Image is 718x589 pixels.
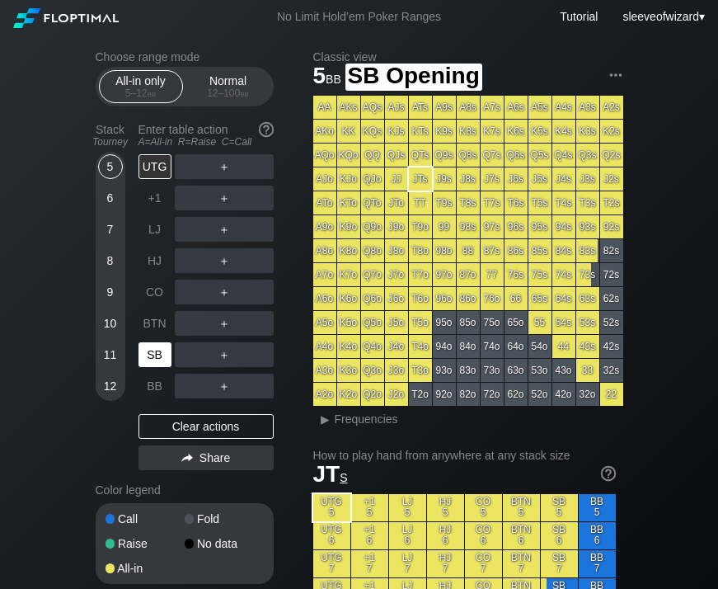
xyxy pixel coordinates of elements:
div: K7s [481,120,504,143]
div: A8o [313,239,336,262]
div: 93s [576,215,599,238]
div: A9o [313,215,336,238]
h2: Choose range mode [96,50,274,64]
div: ＋ [175,217,274,242]
span: 5 [311,64,344,91]
div: ATo [313,191,336,214]
div: 74o [481,335,504,358]
div: ▾ [618,7,706,26]
div: QTo [361,191,384,214]
span: Frequencies [335,412,398,426]
div: +1 [138,186,171,210]
div: ＋ [175,280,274,304]
div: 32s [600,359,623,382]
div: BB 6 [579,522,616,549]
div: CO 7 [465,550,502,577]
div: 72s [600,263,623,286]
div: 5 [98,154,123,179]
div: 97s [481,215,504,238]
div: HJ 6 [427,522,464,549]
div: AQs [361,96,384,119]
div: SB [138,342,171,367]
div: 85s [528,239,551,262]
div: T8s [457,191,480,214]
div: 94o [433,335,456,358]
div: 98o [433,239,456,262]
div: J4s [552,167,575,191]
div: 42o [552,383,575,406]
div: T2s [600,191,623,214]
div: CO 5 [465,494,502,521]
div: 99 [433,215,456,238]
div: SB 7 [541,550,578,577]
div: KJs [385,120,408,143]
div: 32o [576,383,599,406]
div: J5s [528,167,551,191]
div: 65o [504,311,528,334]
div: A8s [457,96,480,119]
img: ellipsis.fd386fe8.svg [607,66,625,84]
div: T7s [481,191,504,214]
div: KK [337,120,360,143]
div: Q6o [361,287,384,310]
div: 74s [552,263,575,286]
div: 33 [576,359,599,382]
div: J9s [433,167,456,191]
div: J3s [576,167,599,191]
div: T7o [409,263,432,286]
div: A5s [528,96,551,119]
div: Q4o [361,335,384,358]
div: A3s [576,96,599,119]
div: 62s [600,287,623,310]
img: share.864f2f62.svg [181,454,193,463]
div: 64o [504,335,528,358]
div: 84s [552,239,575,262]
div: 87o [457,263,480,286]
div: 95s [528,215,551,238]
div: ▸ [315,409,336,429]
div: 55 [528,311,551,334]
div: Q6s [504,144,528,167]
div: AKo [313,120,336,143]
div: UTG 6 [313,522,350,549]
div: 75s [528,263,551,286]
div: 53s [576,311,599,334]
div: 52o [528,383,551,406]
div: Raise [106,538,185,549]
div: J5o [385,311,408,334]
div: 86s [504,239,528,262]
div: T3o [409,359,432,382]
div: A3o [313,359,336,382]
div: 22 [600,383,623,406]
div: 7 [98,217,123,242]
div: QQ [361,144,384,167]
div: 85o [457,311,480,334]
span: SB Opening [345,64,482,91]
div: 44 [552,335,575,358]
div: SB 6 [541,522,578,549]
div: 77 [481,263,504,286]
div: No Limit Hold’em Poker Ranges [252,10,466,27]
h2: Classic view [313,50,623,64]
span: bb [326,68,341,87]
div: ＋ [175,342,274,367]
div: AJs [385,96,408,119]
div: 62o [504,383,528,406]
div: 76s [504,263,528,286]
div: 10 [98,311,123,336]
div: AKs [337,96,360,119]
div: 12 [98,374,123,398]
div: 9 [98,280,123,304]
div: 95o [433,311,456,334]
div: K9s [433,120,456,143]
div: 82o [457,383,480,406]
div: KTo [337,191,360,214]
div: 73o [481,359,504,382]
div: BB 5 [579,494,616,521]
div: J2o [385,383,408,406]
div: Q5o [361,311,384,334]
div: A6s [504,96,528,119]
div: Q7o [361,263,384,286]
div: 66 [504,287,528,310]
div: 84o [457,335,480,358]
